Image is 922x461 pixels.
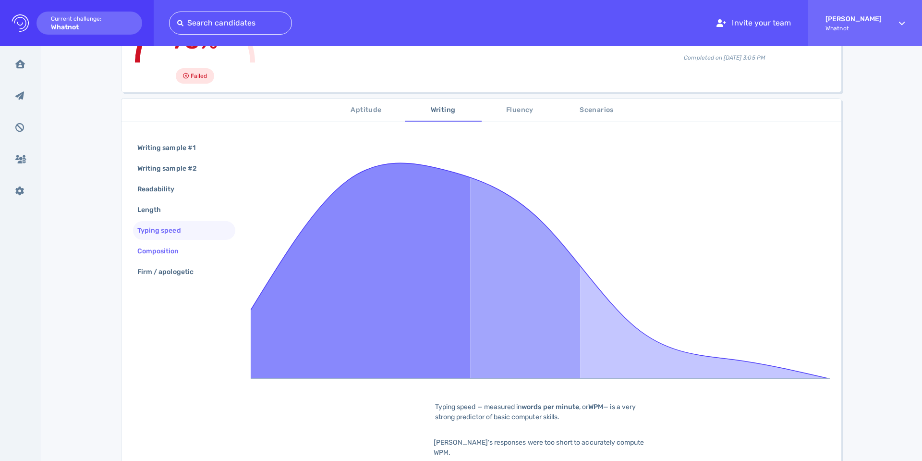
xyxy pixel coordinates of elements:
[420,402,660,422] div: Typing speed — measured in , or — is a very strong predictor of basic computer skills.
[522,403,579,411] b: words per minute
[191,70,207,82] span: Failed
[135,224,193,237] div: Typing speed
[825,15,882,23] strong: [PERSON_NAME]
[411,104,476,116] span: Writing
[135,203,172,217] div: Length
[135,162,208,175] div: Writing sample #2
[135,141,207,155] div: Writing sample #1
[564,104,630,116] span: Scenarios
[135,182,186,196] div: Readability
[135,244,191,258] div: Composition
[434,438,644,457] span: [PERSON_NAME]'s responses were too short to accurately compute WPM.
[487,104,553,116] span: Fluency
[619,46,830,62] div: Completed on [DATE] 3:05 PM
[135,265,205,279] div: Firm / apologetic
[334,104,399,116] span: Aptitude
[825,25,882,32] span: Whatnot
[588,403,603,411] b: WPM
